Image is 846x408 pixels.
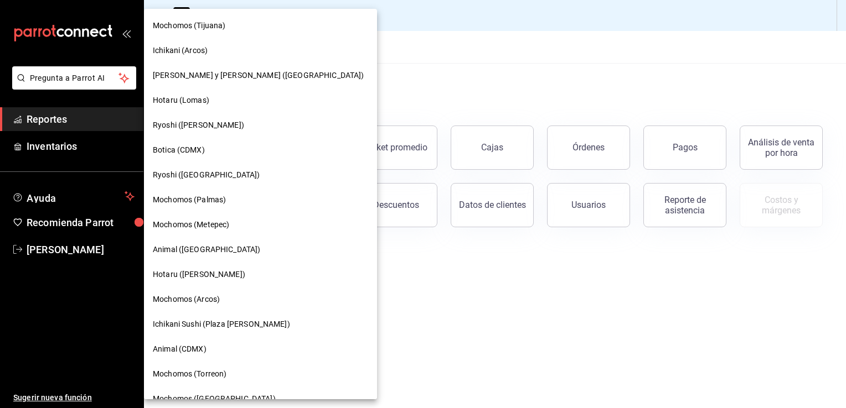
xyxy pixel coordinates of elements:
[144,262,377,287] div: Hotaru ([PERSON_NAME])
[153,368,226,380] span: Mochomos (Torreon)
[153,393,276,405] span: Mochomos ([GEOGRAPHIC_DATA])
[144,187,377,212] div: Mochomos (Palmas)
[144,88,377,113] div: Hotaru (Lomas)
[144,113,377,138] div: Ryoshi ([PERSON_NAME])
[153,45,208,56] span: Ichikani (Arcos)
[153,194,226,206] span: Mochomos (Palmas)
[144,212,377,237] div: Mochomos (Metepec)
[153,169,260,181] span: Ryoshi ([GEOGRAPHIC_DATA])
[153,95,209,106] span: Hotaru (Lomas)
[144,163,377,187] div: Ryoshi ([GEOGRAPHIC_DATA])
[153,219,229,231] span: Mochomos (Metepec)
[153,343,207,355] span: Animal (CDMX)
[144,312,377,337] div: Ichikani Sushi (Plaza [PERSON_NAME])
[153,244,260,255] span: Animal ([GEOGRAPHIC_DATA])
[153,294,220,305] span: Mochomos (Arcos)
[144,237,377,262] div: Animal ([GEOGRAPHIC_DATA])
[144,287,377,312] div: Mochomos (Arcos)
[144,362,377,386] div: Mochomos (Torreon)
[144,63,377,88] div: [PERSON_NAME] y [PERSON_NAME] ([GEOGRAPHIC_DATA])
[144,38,377,63] div: Ichikani (Arcos)
[153,70,364,81] span: [PERSON_NAME] y [PERSON_NAME] ([GEOGRAPHIC_DATA])
[144,13,377,38] div: Mochomos (Tijuana)
[144,138,377,163] div: Botica (CDMX)
[144,337,377,362] div: Animal (CDMX)
[153,318,290,330] span: Ichikani Sushi (Plaza [PERSON_NAME])
[153,20,225,32] span: Mochomos (Tijuana)
[153,119,244,131] span: Ryoshi ([PERSON_NAME])
[153,269,245,280] span: Hotaru ([PERSON_NAME])
[153,144,205,156] span: Botica (CDMX)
